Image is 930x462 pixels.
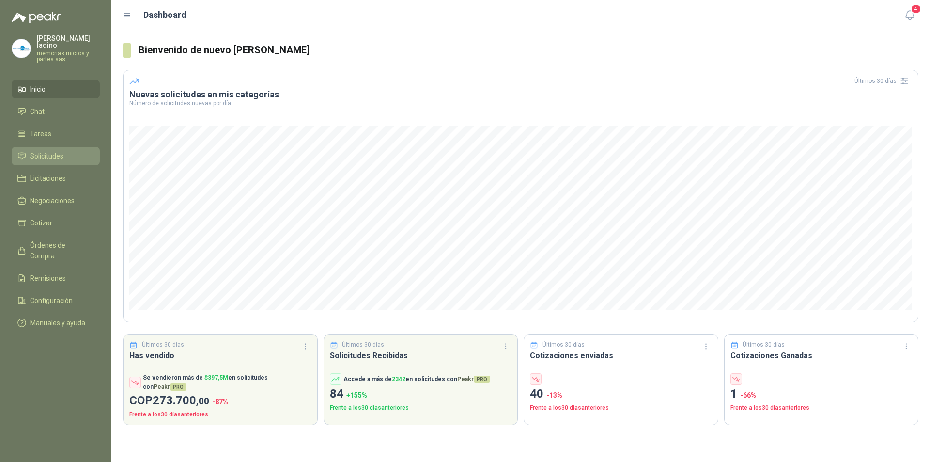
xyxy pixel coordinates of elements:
a: Chat [12,102,100,121]
p: Últimos 30 días [342,340,384,350]
span: Peakr [457,376,490,382]
h3: Cotizaciones Ganadas [730,350,913,362]
span: $ 397,5M [204,374,228,381]
span: Inicio [30,84,46,95]
p: COP [129,392,311,410]
p: memorias micros y partes sas [37,50,100,62]
p: 1 [730,385,913,403]
p: Frente a los 30 días anteriores [330,403,512,413]
span: PRO [474,376,490,383]
img: Company Logo [12,39,31,58]
a: Licitaciones [12,169,100,188]
p: 84 [330,385,512,403]
a: Solicitudes [12,147,100,165]
a: Negociaciones [12,191,100,210]
a: Órdenes de Compra [12,236,100,265]
span: Cotizar [30,218,52,228]
p: Frente a los 30 días anteriores [730,403,913,413]
p: Últimos 30 días [743,340,785,350]
span: Licitaciones [30,173,66,184]
span: Remisiones [30,273,66,284]
h3: Nuevas solicitudes en mis categorías [129,89,912,100]
h3: Solicitudes Recibidas [330,350,512,362]
span: ,00 [196,396,209,407]
span: Manuales y ayuda [30,318,85,328]
span: 273.700 [153,394,209,407]
p: 40 [530,385,712,403]
p: Frente a los 30 días anteriores [129,410,311,419]
a: Manuales y ayuda [12,314,100,332]
span: -87 % [212,398,228,406]
span: Solicitudes [30,151,63,161]
h3: Bienvenido de nuevo [PERSON_NAME] [139,43,918,58]
div: Últimos 30 días [854,73,912,89]
a: Remisiones [12,269,100,287]
p: Frente a los 30 días anteriores [530,403,712,413]
img: Logo peakr [12,12,61,23]
a: Inicio [12,80,100,98]
button: 4 [901,7,918,24]
span: Tareas [30,128,51,139]
span: -66 % [740,391,756,399]
span: PRO [170,383,186,391]
p: Accede a más de en solicitudes con [343,375,490,384]
a: Tareas [12,125,100,143]
span: -13 % [546,391,562,399]
span: Peakr [154,383,186,390]
h3: Cotizaciones enviadas [530,350,712,362]
h3: Has vendido [129,350,311,362]
p: Se vendieron más de en solicitudes con [143,373,311,392]
a: Cotizar [12,214,100,232]
span: Chat [30,106,45,117]
p: Últimos 30 días [542,340,585,350]
a: Configuración [12,291,100,310]
span: Órdenes de Compra [30,240,91,261]
span: 4 [911,4,921,14]
p: [PERSON_NAME] ladino [37,35,100,48]
h1: Dashboard [143,8,186,22]
p: Número de solicitudes nuevas por día [129,100,912,106]
span: Negociaciones [30,195,75,206]
span: + 155 % [346,391,367,399]
p: Últimos 30 días [142,340,184,350]
span: Configuración [30,295,73,306]
span: 2342 [392,376,405,382]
